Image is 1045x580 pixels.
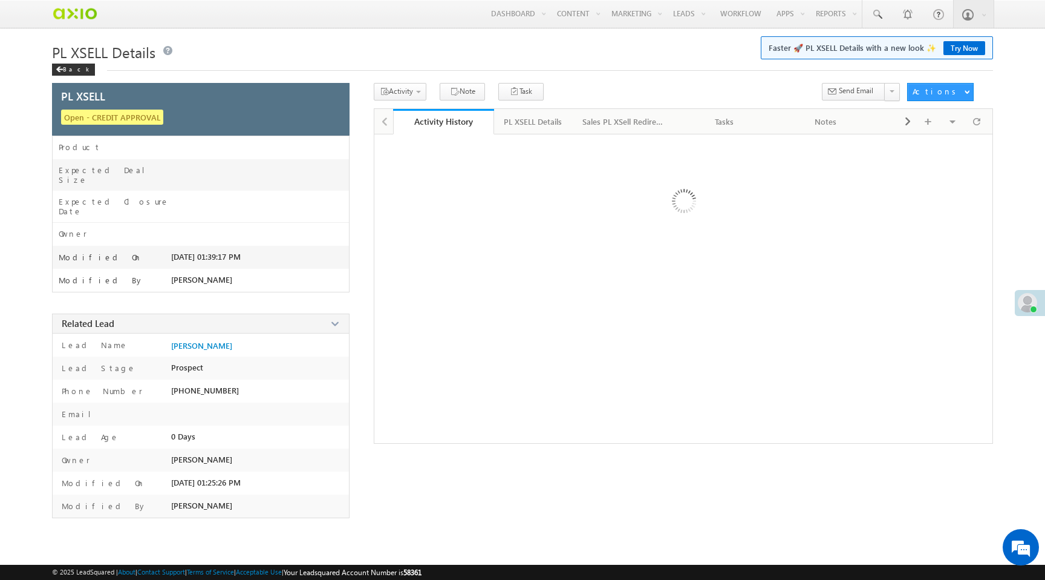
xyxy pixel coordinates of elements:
button: Actions [907,83,974,101]
span: Your Leadsquared Account Number is [284,568,422,577]
label: Phone Number [59,386,143,397]
div: Tasks [684,114,765,129]
label: Modified On [59,478,145,489]
a: Terms of Service [187,568,234,576]
a: Notes [776,109,877,134]
a: Contact Support [137,568,185,576]
a: Try Now [943,41,985,55]
span: Open - CREDIT APPROVAL [61,110,163,125]
a: Documents [877,109,978,134]
label: Product [59,142,101,152]
img: Custom Logo [52,3,97,24]
li: Sales PL XSell Redirection [573,109,674,133]
img: Loading ... [620,140,746,266]
span: PL XSELL Details [52,42,155,62]
a: PL XSELL Details [494,109,573,134]
span: © 2025 LeadSquared | | | | | [52,567,422,578]
span: Prospect [171,363,203,372]
label: Lead Age [59,432,119,443]
span: 0 Days [171,432,195,441]
a: About [118,568,135,576]
a: Acceptable Use [236,568,282,576]
span: [DATE] 01:39:17 PM [171,252,241,262]
label: Owner [59,229,87,239]
div: PL XSELL Details [504,114,562,129]
button: Task [498,83,544,101]
span: [PERSON_NAME] [171,455,232,464]
a: [PERSON_NAME] [171,341,232,351]
div: Documents [887,114,968,129]
span: Send Email [839,85,873,96]
label: Modified By [59,501,147,512]
label: Expected Closure Date [59,197,171,216]
label: Owner [59,455,90,466]
span: [PHONE_NUMBER] [171,386,239,395]
label: Email [59,409,100,420]
a: Tasks [674,109,776,134]
span: [PERSON_NAME] [171,501,232,510]
a: Sales PL XSell Redirection [573,109,674,134]
span: 58361 [403,568,422,577]
div: Back [52,64,95,76]
div: Actions [913,86,960,97]
label: Lead Stage [59,363,136,374]
div: Activity History [402,116,486,127]
label: Modified By [59,275,144,285]
div: Notes [786,114,867,129]
span: [DATE] 01:25:26 PM [171,478,241,487]
span: PL XSELL [61,91,105,102]
button: Activity [374,83,426,101]
a: Activity History [393,109,495,134]
button: Send Email [822,83,885,101]
label: Lead Name [59,340,128,351]
span: Activity [389,87,413,96]
label: Modified On [59,252,142,262]
label: Expected Deal Size [59,165,171,185]
div: Sales PL XSell Redirection [582,114,663,129]
span: Faster 🚀 PL XSELL Details with a new look ✨ [769,42,985,54]
span: [PERSON_NAME] [171,275,232,285]
span: Related Lead [62,317,114,329]
button: Note [440,83,485,101]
